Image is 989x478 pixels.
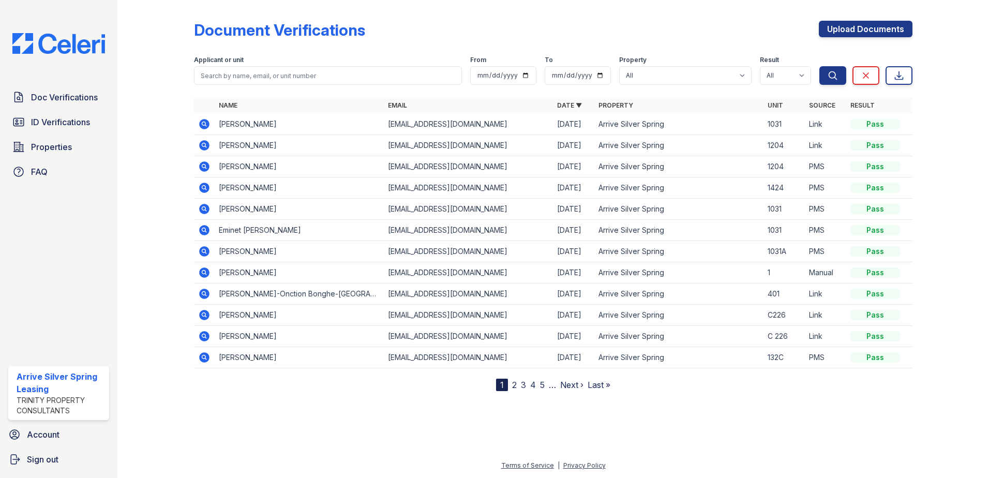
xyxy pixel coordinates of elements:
td: [EMAIL_ADDRESS][DOMAIN_NAME] [384,326,553,347]
a: Property [598,101,633,109]
label: Applicant or unit [194,56,244,64]
td: [PERSON_NAME] [215,156,384,177]
div: Pass [850,289,900,299]
div: | [558,461,560,469]
div: Pass [850,352,900,363]
td: 401 [763,283,805,305]
a: Name [219,101,237,109]
img: CE_Logo_Blue-a8612792a0a2168367f1c8372b55b34899dd931a85d93a1a3d3e32e68fde9ad4.png [4,33,113,54]
a: Terms of Service [501,461,554,469]
td: [PERSON_NAME] [215,177,384,199]
label: To [545,56,553,64]
td: [PERSON_NAME] [215,199,384,220]
td: [DATE] [553,347,594,368]
span: Sign out [27,453,58,466]
a: Properties [8,137,109,157]
td: Arrive Silver Spring [594,283,763,305]
td: PMS [805,220,846,241]
td: C 226 [763,326,805,347]
td: [EMAIL_ADDRESS][DOMAIN_NAME] [384,199,553,220]
td: [PERSON_NAME] [215,262,384,283]
a: FAQ [8,161,109,182]
td: Arrive Silver Spring [594,135,763,156]
div: Pass [850,161,900,172]
div: Pass [850,225,900,235]
td: [EMAIL_ADDRESS][DOMAIN_NAME] [384,241,553,262]
td: [EMAIL_ADDRESS][DOMAIN_NAME] [384,156,553,177]
td: [DATE] [553,283,594,305]
a: Upload Documents [819,21,912,37]
td: [EMAIL_ADDRESS][DOMAIN_NAME] [384,305,553,326]
td: Arrive Silver Spring [594,262,763,283]
td: [EMAIL_ADDRESS][DOMAIN_NAME] [384,135,553,156]
td: Arrive Silver Spring [594,347,763,368]
span: FAQ [31,166,48,178]
td: 1204 [763,135,805,156]
td: Arrive Silver Spring [594,220,763,241]
td: Link [805,305,846,326]
td: Link [805,326,846,347]
a: 2 [512,380,517,390]
td: [PERSON_NAME] [215,305,384,326]
div: Pass [850,119,900,129]
td: [DATE] [553,135,594,156]
td: [PERSON_NAME]-Onction Bonghe-[GEOGRAPHIC_DATA] [215,283,384,305]
td: [DATE] [553,156,594,177]
label: Result [760,56,779,64]
td: Arrive Silver Spring [594,199,763,220]
td: Link [805,114,846,135]
td: [DATE] [553,326,594,347]
a: 4 [530,380,536,390]
a: Doc Verifications [8,87,109,108]
a: ID Verifications [8,112,109,132]
div: Pass [850,140,900,151]
input: Search by name, email, or unit number [194,66,462,85]
td: [DATE] [553,114,594,135]
label: Property [619,56,647,64]
div: Arrive Silver Spring Leasing [17,370,105,395]
td: Arrive Silver Spring [594,241,763,262]
td: 1031 [763,220,805,241]
td: 1 [763,262,805,283]
a: Next › [560,380,583,390]
td: [DATE] [553,305,594,326]
td: [EMAIL_ADDRESS][DOMAIN_NAME] [384,347,553,368]
td: [DATE] [553,177,594,199]
td: Eminet [PERSON_NAME] [215,220,384,241]
td: 132C [763,347,805,368]
div: Pass [850,310,900,320]
a: 3 [521,380,526,390]
div: 1 [496,379,508,391]
td: 1031 [763,199,805,220]
td: [PERSON_NAME] [215,135,384,156]
button: Sign out [4,449,113,470]
td: Link [805,283,846,305]
td: Link [805,135,846,156]
td: [PERSON_NAME] [215,347,384,368]
td: [DATE] [553,241,594,262]
td: [EMAIL_ADDRESS][DOMAIN_NAME] [384,177,553,199]
td: [DATE] [553,262,594,283]
td: PMS [805,347,846,368]
a: Last » [588,380,610,390]
td: [PERSON_NAME] [215,326,384,347]
a: 5 [540,380,545,390]
td: [EMAIL_ADDRESS][DOMAIN_NAME] [384,283,553,305]
div: Document Verifications [194,21,365,39]
label: From [470,56,486,64]
a: Result [850,101,875,109]
td: PMS [805,156,846,177]
div: Pass [850,267,900,278]
td: PMS [805,199,846,220]
td: 1031 [763,114,805,135]
div: Pass [850,183,900,193]
td: Arrive Silver Spring [594,114,763,135]
td: C226 [763,305,805,326]
td: [PERSON_NAME] [215,241,384,262]
a: Unit [768,101,783,109]
span: Doc Verifications [31,91,98,103]
a: Date ▼ [557,101,582,109]
td: Manual [805,262,846,283]
td: Arrive Silver Spring [594,305,763,326]
td: 1424 [763,177,805,199]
